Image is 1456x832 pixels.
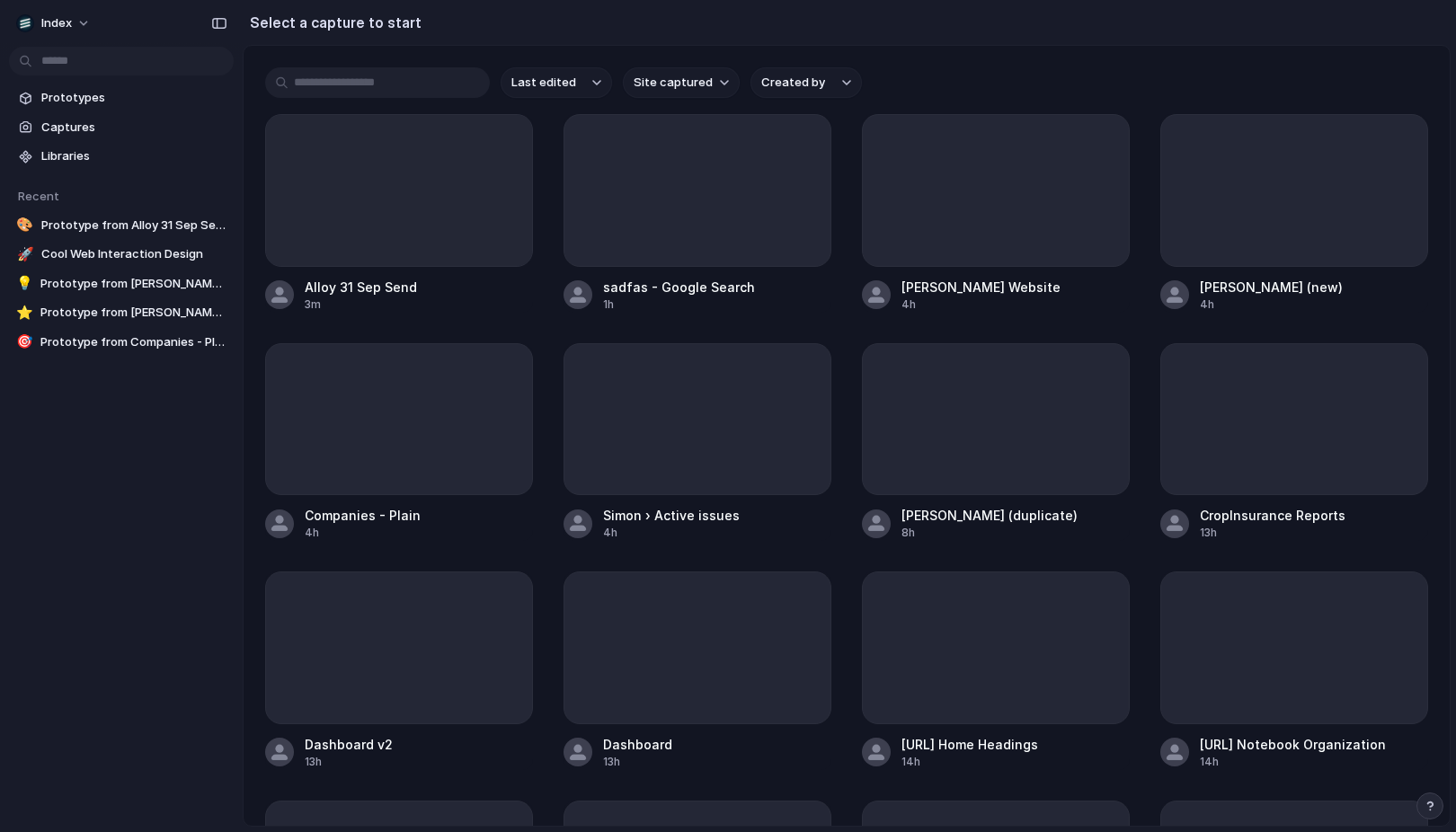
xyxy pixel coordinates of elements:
a: 🎯Prototype from Companies - Plain [9,329,234,356]
span: Captures [41,119,226,137]
div: Dashboard v2 [305,735,393,754]
a: 💡Prototype from [PERSON_NAME] Website [9,270,234,297]
a: ⭐Prototype from [PERSON_NAME] (new) [9,299,234,326]
span: Prototype from Companies - Plain [40,333,226,351]
div: sadfas - Google Search [603,278,755,297]
a: Libraries [9,143,234,170]
div: CropInsurance Reports [1200,506,1345,525]
div: 4h [305,525,421,541]
a: Captures [9,114,234,141]
div: Companies - Plain [305,506,421,525]
span: Index [41,14,72,32]
div: [PERSON_NAME] Website [901,278,1061,297]
button: Created by [750,67,862,98]
span: Prototype from Alloy 31 Sep Send [41,217,226,235]
div: Simon › Active issues [603,506,740,525]
a: Prototypes [9,84,234,111]
span: Prototype from [PERSON_NAME] (new) [40,304,226,322]
span: Libraries [41,147,226,165]
div: 4h [901,297,1061,313]
span: Prototype from [PERSON_NAME] Website [40,275,226,293]
div: Dashboard [603,735,672,754]
div: 13h [305,754,393,770]
div: 3m [305,297,417,313]
div: 13h [603,754,672,770]
span: Cool Web Interaction Design [41,245,226,263]
span: Last edited [511,74,576,92]
div: 💡 [16,275,33,293]
div: 13h [1200,525,1345,541]
div: [PERSON_NAME] (duplicate) [901,506,1078,525]
span: Site captured [634,74,713,92]
a: 🎨Prototype from Alloy 31 Sep Send [9,212,234,239]
button: Last edited [501,67,612,98]
div: [URL] Home Headings [901,735,1038,754]
div: 4h [603,525,740,541]
div: 8h [901,525,1078,541]
div: [PERSON_NAME] (new) [1200,278,1343,297]
div: ⭐ [16,304,33,322]
div: [URL] Notebook Organization [1200,735,1386,754]
div: 14h [901,754,1038,770]
span: Recent [18,189,59,203]
div: 14h [1200,754,1386,770]
div: 1h [603,297,755,313]
div: Alloy 31 Sep Send [305,278,417,297]
button: Site captured [623,67,740,98]
div: 🎯 [16,333,33,351]
div: 🎨 [16,217,34,235]
span: Prototypes [41,89,226,107]
a: 🚀Cool Web Interaction Design [9,241,234,268]
div: 🚀 [16,245,34,263]
div: 4h [1200,297,1343,313]
h2: Select a capture to start [243,12,422,33]
span: Created by [761,74,825,92]
button: Index [9,9,100,38]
